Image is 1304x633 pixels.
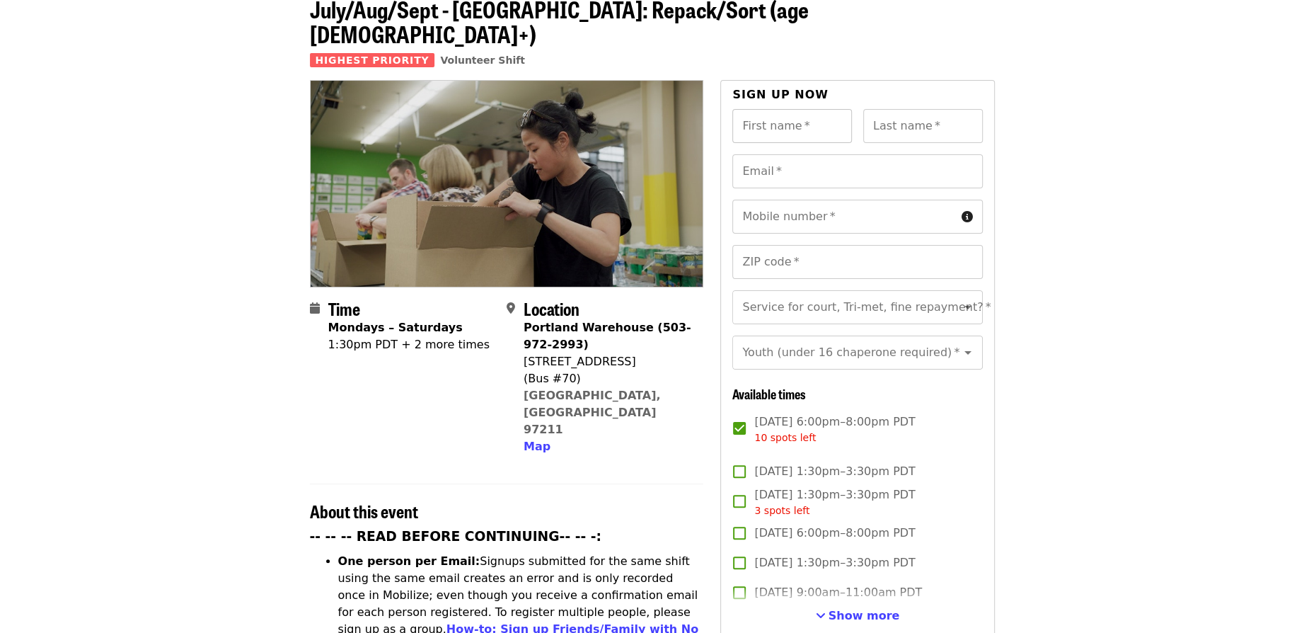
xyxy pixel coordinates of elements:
[754,486,915,518] span: [DATE] 1:30pm–3:30pm PDT
[328,296,360,321] span: Time
[754,584,922,601] span: [DATE] 9:00am–11:00am PDT
[732,109,852,143] input: First name
[440,55,525,66] a: Volunteer Shift
[754,414,915,445] span: [DATE] 6:00pm–8:00pm PDT
[524,321,691,351] strong: Portland Warehouse (503-972-2993)
[524,370,692,387] div: (Bus #70)
[524,353,692,370] div: [STREET_ADDRESS]
[816,608,900,625] button: See more timeslots
[328,321,463,334] strong: Mondays – Saturdays
[328,336,490,353] div: 1:30pm PDT + 2 more times
[310,53,435,67] span: Highest Priority
[524,438,550,455] button: Map
[732,384,806,403] span: Available times
[958,343,978,363] button: Open
[310,498,418,523] span: About this event
[732,154,982,188] input: Email
[732,200,955,234] input: Mobile number
[338,554,480,568] strong: One person per Email:
[754,505,809,516] span: 3 spots left
[524,389,661,436] a: [GEOGRAPHIC_DATA], [GEOGRAPHIC_DATA] 97211
[524,440,550,453] span: Map
[732,88,829,101] span: Sign up now
[310,529,601,544] strong: -- -- -- READ BEFORE CONTINUING-- -- -:
[311,81,703,286] img: July/Aug/Sept - Portland: Repack/Sort (age 8+) organized by Oregon Food Bank
[524,296,579,321] span: Location
[829,609,900,622] span: Show more
[863,109,983,143] input: Last name
[754,432,816,443] span: 10 spots left
[958,297,978,317] button: Open
[310,302,320,315] i: calendar icon
[962,210,973,224] i: circle-info icon
[754,463,915,480] span: [DATE] 1:30pm–3:30pm PDT
[507,302,515,315] i: map-marker-alt icon
[754,525,915,542] span: [DATE] 6:00pm–8:00pm PDT
[754,554,915,571] span: [DATE] 1:30pm–3:30pm PDT
[732,245,982,279] input: ZIP code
